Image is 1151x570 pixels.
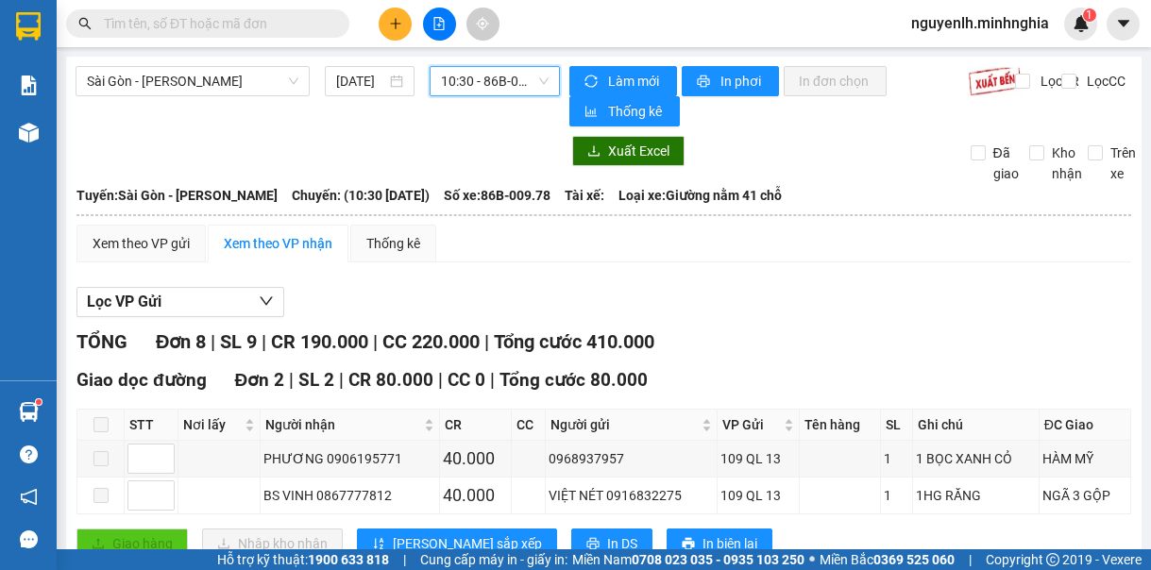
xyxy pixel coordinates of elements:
span: Kho nhận [1044,142,1090,184]
img: warehouse-icon [19,402,39,422]
span: printer [697,75,713,90]
img: icon-new-feature [1073,15,1090,32]
button: caret-down [1107,8,1140,41]
sup: 1 [36,399,42,405]
th: Tên hàng [800,410,881,441]
span: Lọc CC [1079,71,1128,92]
span: sort-ascending [372,537,385,552]
span: Xuất Excel [608,141,669,161]
img: 9k= [968,66,1022,96]
span: Tổng cước 80.000 [499,369,648,391]
span: Loại xe: Giường nằm 41 chỗ [618,185,782,206]
th: STT [125,410,178,441]
img: warehouse-icon [19,123,39,142]
span: SL 2 [298,369,334,391]
span: message [20,530,38,548]
th: CR [440,410,512,441]
button: printerIn biên lai [667,528,772,559]
span: Số xe: 86B-009.78 [444,185,550,206]
div: 109 QL 13 [720,485,796,506]
span: Miền Nam [572,549,804,570]
span: Trên xe [1103,142,1143,184]
span: Đơn 8 [156,330,206,353]
span: | [262,330,266,353]
button: In đơn chọn [784,66,887,96]
div: VIỆT NÉT 0916832275 [549,485,714,506]
span: Sài Gòn - Phan Rí [87,67,298,95]
span: CR 190.000 [271,330,368,353]
span: VP Gửi [722,414,780,435]
span: caret-down [1115,15,1132,32]
button: uploadGiao hàng [76,528,188,559]
span: CR 80.000 [348,369,433,391]
span: CC 0 [448,369,485,391]
td: HÀM MỸ [1040,441,1131,478]
span: Cung cấp máy in - giấy in: [420,549,567,570]
span: | [211,330,215,353]
strong: 0369 525 060 [873,552,955,567]
span: sync [584,75,601,90]
div: 40.000 [443,482,508,509]
span: | [403,549,406,570]
span: 1 [1086,8,1092,22]
span: Hỗ trợ kỹ thuật: [217,549,389,570]
span: Người gửi [550,414,698,435]
span: Nơi lấy [183,414,241,435]
span: Làm mới [608,71,662,92]
span: Giao dọc đường [76,369,207,391]
span: aim [476,17,489,30]
span: Đơn 2 [235,369,285,391]
th: CC [512,410,546,441]
button: file-add [423,8,456,41]
span: Chuyến: (10:30 [DATE]) [292,185,430,206]
span: copyright [1046,553,1059,566]
td: NGÃ 3 GỘP [1040,478,1131,514]
div: 0968937957 [549,448,714,469]
span: file-add [432,17,446,30]
span: | [490,369,495,391]
span: | [289,369,294,391]
button: printerIn phơi [682,66,779,96]
span: search [78,17,92,30]
div: Thống kê [366,233,420,254]
th: ĐC Giao [1040,410,1131,441]
span: question-circle [20,445,38,463]
div: 109 QL 13 [720,448,796,469]
button: downloadNhập kho nhận [202,528,343,559]
div: 1HG RĂNG [916,485,1036,506]
span: plus [389,17,402,30]
b: Tuyến: Sài Gòn - [PERSON_NAME] [76,188,278,203]
strong: 1900 633 818 [308,552,389,567]
span: | [484,330,489,353]
sup: 1 [1083,8,1096,22]
span: nguyenlh.minhnghia [896,11,1064,35]
div: 1 [884,448,908,469]
span: SL 9 [220,330,257,353]
button: plus [379,8,412,41]
span: printer [682,537,695,552]
span: Tổng cước 410.000 [494,330,654,353]
button: aim [466,8,499,41]
span: Lọc CR [1033,71,1082,92]
span: Tài xế: [565,185,604,206]
span: [PERSON_NAME] sắp xếp [393,533,542,554]
span: In DS [607,533,637,554]
span: | [438,369,443,391]
button: Lọc VP Gửi [76,287,284,317]
span: CC 220.000 [382,330,480,353]
img: logo-vxr [16,12,41,41]
td: 109 QL 13 [718,478,800,514]
span: down [259,293,274,309]
span: | [969,549,972,570]
div: Xem theo VP nhận [224,233,332,254]
span: | [373,330,378,353]
button: downloadXuất Excel [572,136,685,166]
span: Miền Bắc [820,549,955,570]
span: notification [20,488,38,506]
div: 1 BỌC XANH CỎ [916,448,1036,469]
span: printer [586,537,600,552]
div: 40.000 [443,445,508,472]
span: download [587,144,601,159]
input: 13/08/2025 [336,71,385,92]
span: Thống kê [608,101,665,122]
